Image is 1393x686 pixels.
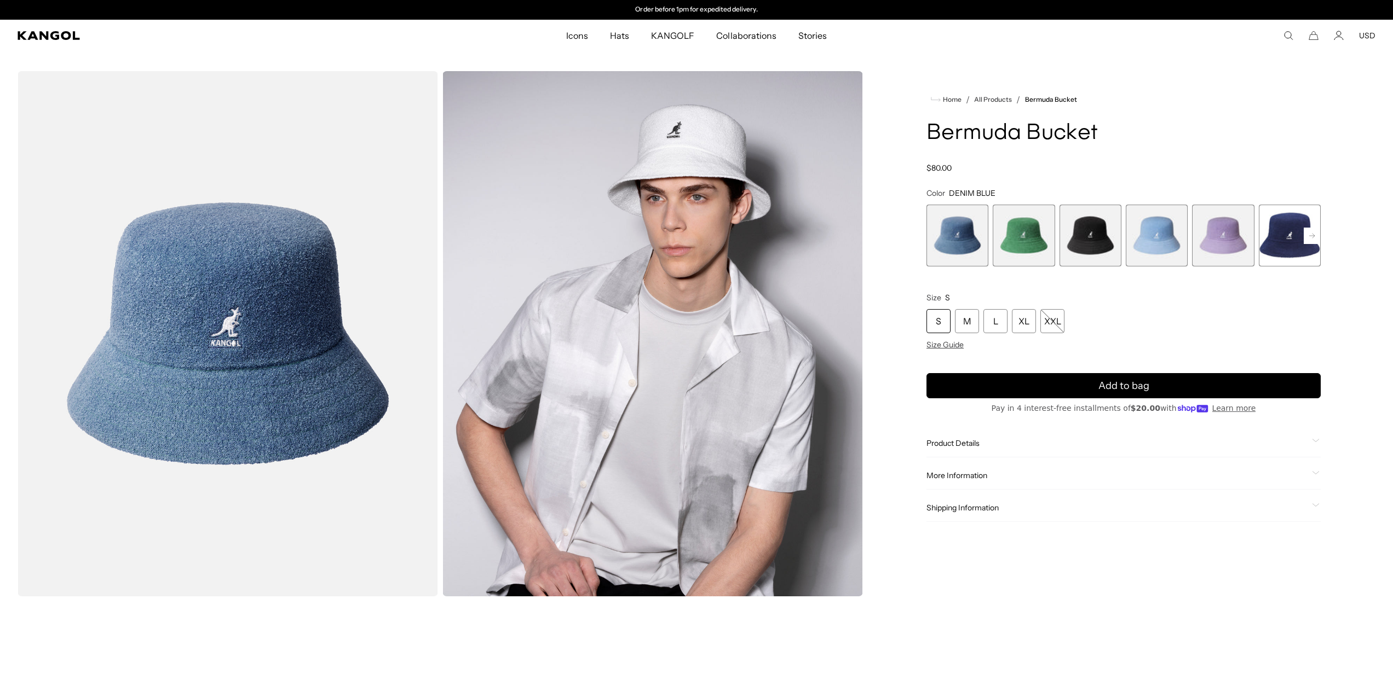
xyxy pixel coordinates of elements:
[955,309,979,333] div: M
[442,71,863,596] img: bermuda-bucket-white
[962,93,970,106] li: /
[926,93,1321,106] nav: breadcrumbs
[1334,31,1344,40] a: Account
[610,20,629,51] span: Hats
[1126,205,1188,266] label: Glacier
[566,20,588,51] span: Icons
[584,5,809,14] slideshow-component: Announcement bar
[1192,205,1254,266] div: 5 of 11
[787,20,838,51] a: Stories
[941,96,962,103] span: Home
[926,340,964,350] span: Size Guide
[1309,31,1319,40] button: Cart
[1359,31,1375,40] button: USD
[926,163,952,173] span: $80.00
[993,205,1055,266] div: 2 of 11
[18,71,438,596] img: color-denim-blue
[926,121,1321,146] h1: Bermuda Bucket
[1040,309,1064,333] div: XXL
[599,20,640,51] a: Hats
[635,5,757,14] p: Order before 1pm for expedited delivery.
[584,5,809,14] div: Announcement
[1259,205,1321,266] label: Navy
[584,5,809,14] div: 2 of 2
[1012,309,1036,333] div: XL
[945,293,950,303] span: S
[716,20,776,51] span: Collaborations
[651,20,694,51] span: KANGOLF
[1060,205,1121,266] div: 3 of 11
[1025,96,1077,103] a: Bermuda Bucket
[1060,205,1121,266] label: Black
[974,96,1012,103] a: All Products
[798,20,827,51] span: Stories
[1126,205,1188,266] div: 4 of 11
[640,20,705,51] a: KANGOLF
[993,205,1055,266] label: Turf Green
[949,188,995,198] span: DENIM BLUE
[18,31,376,40] a: Kangol
[983,309,1008,333] div: L
[926,188,945,198] span: Color
[1098,379,1149,393] span: Add to bag
[926,438,1308,448] span: Product Details
[926,470,1308,480] span: More Information
[926,309,951,333] div: S
[555,20,599,51] a: Icons
[1283,31,1293,40] summary: Search here
[1259,205,1321,266] div: 6 of 11
[926,373,1321,398] button: Add to bag
[926,503,1308,513] span: Shipping Information
[705,20,787,51] a: Collaborations
[926,205,988,266] div: 1 of 11
[931,95,962,104] a: Home
[926,293,941,303] span: Size
[1192,205,1254,266] label: Digital Lavender
[926,205,988,266] label: DENIM BLUE
[1012,93,1020,106] li: /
